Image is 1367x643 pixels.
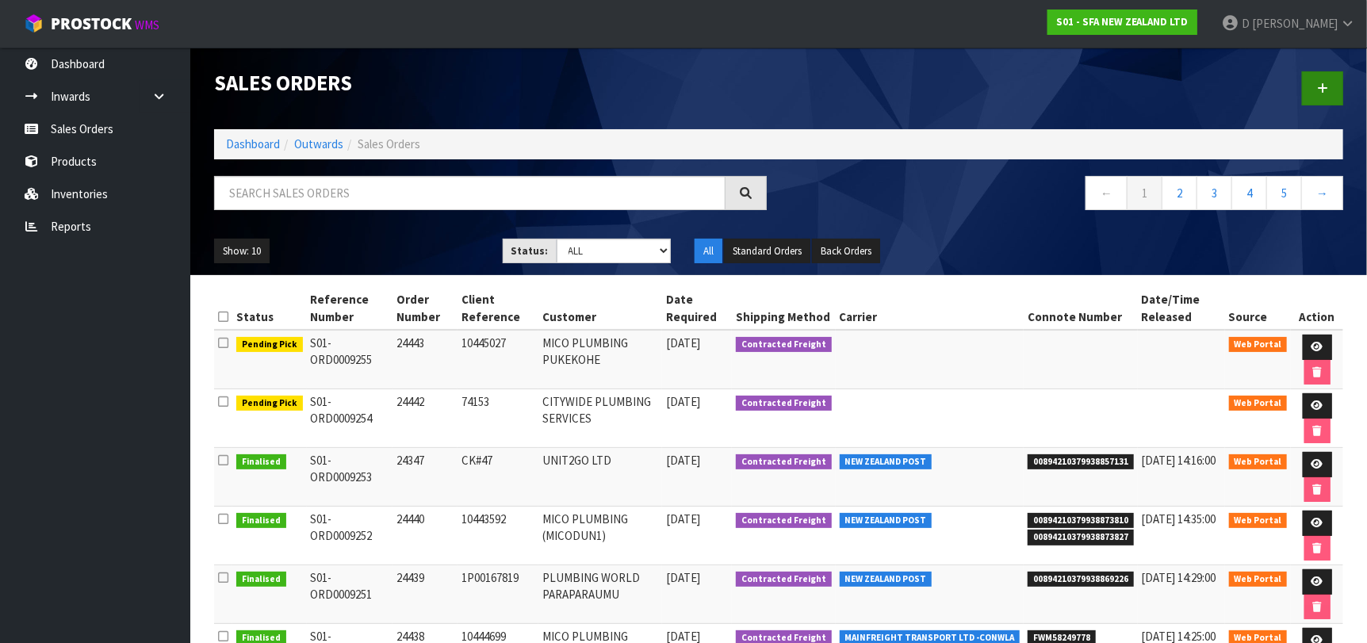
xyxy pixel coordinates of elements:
span: Web Portal [1229,396,1288,411]
input: Search sales orders [214,176,726,210]
span: Contracted Freight [736,337,832,353]
span: [DATE] 14:35:00 [1142,511,1216,526]
span: [DATE] [666,394,700,409]
span: [DATE] 14:29:00 [1142,570,1216,585]
span: [DATE] 14:16:00 [1142,453,1216,468]
td: 10443592 [458,507,538,565]
td: 24443 [392,330,458,389]
th: Customer [538,287,662,330]
span: 00894210379938873810 [1028,513,1134,529]
button: All [695,239,722,264]
button: Show: 10 [214,239,270,264]
th: Order Number [392,287,458,330]
td: CITYWIDE PLUMBING SERVICES [538,389,662,448]
span: 00894210379938857131 [1028,454,1134,470]
td: 24442 [392,389,458,448]
span: [DATE] [666,511,700,526]
td: 10445027 [458,330,538,389]
a: Dashboard [226,136,280,151]
span: NEW ZEALAND POST [840,454,932,470]
span: [DATE] [666,570,700,585]
td: 24440 [392,507,458,565]
span: [PERSON_NAME] [1252,16,1338,31]
th: Carrier [836,287,1024,330]
td: MICO PLUMBING PUKEKOHE [538,330,662,389]
td: 74153 [458,389,538,448]
th: Status [232,287,307,330]
a: 3 [1197,176,1232,210]
a: 1 [1127,176,1162,210]
td: UNIT2GO LTD [538,448,662,507]
span: NEW ZEALAND POST [840,513,932,529]
span: [DATE] [666,453,700,468]
td: PLUMBING WORLD PARAPARAUMU [538,565,662,624]
span: Finalised [236,454,286,470]
span: Contracted Freight [736,454,832,470]
a: ← [1086,176,1128,210]
img: cube-alt.png [24,13,44,33]
th: Date Required [662,287,732,330]
span: [DATE] [666,335,700,350]
a: 5 [1266,176,1302,210]
span: Contracted Freight [736,513,832,529]
td: 24439 [392,565,458,624]
span: Pending Pick [236,337,303,353]
nav: Page navigation [791,176,1343,215]
span: NEW ZEALAND POST [840,572,932,588]
th: Connote Number [1024,287,1138,330]
span: Sales Orders [358,136,420,151]
strong: S01 - SFA NEW ZEALAND LTD [1056,15,1189,29]
span: Finalised [236,572,286,588]
td: S01-ORD0009253 [307,448,393,507]
span: ProStock [51,13,132,34]
td: S01-ORD0009252 [307,507,393,565]
span: Web Portal [1229,513,1288,529]
td: S01-ORD0009254 [307,389,393,448]
span: Contracted Freight [736,396,832,411]
td: 24347 [392,448,458,507]
button: Standard Orders [724,239,810,264]
th: Client Reference [458,287,538,330]
span: Pending Pick [236,396,303,411]
span: Web Portal [1229,337,1288,353]
th: Date/Time Released [1138,287,1225,330]
a: 2 [1162,176,1197,210]
td: S01-ORD0009251 [307,565,393,624]
td: 1P00167819 [458,565,538,624]
span: Finalised [236,513,286,529]
a: 4 [1231,176,1267,210]
h1: Sales Orders [214,71,767,94]
span: 00894210379938869226 [1028,572,1134,588]
a: Outwards [294,136,343,151]
span: D [1242,16,1250,31]
span: Contracted Freight [736,572,832,588]
button: Back Orders [812,239,880,264]
td: MICO PLUMBING (MICODUN1) [538,507,662,565]
a: → [1301,176,1343,210]
th: Reference Number [307,287,393,330]
th: Action [1291,287,1343,330]
span: 00894210379938873827 [1028,530,1134,545]
strong: Status: [511,244,549,258]
th: Source [1225,287,1292,330]
span: Web Portal [1229,572,1288,588]
span: Web Portal [1229,454,1288,470]
th: Shipping Method [732,287,836,330]
td: CK#47 [458,448,538,507]
td: S01-ORD0009255 [307,330,393,389]
small: WMS [135,17,159,33]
